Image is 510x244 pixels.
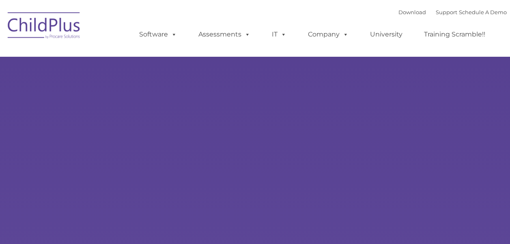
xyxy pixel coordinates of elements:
[362,26,411,43] a: University
[131,26,185,43] a: Software
[459,9,507,15] a: Schedule A Demo
[264,26,295,43] a: IT
[190,26,258,43] a: Assessments
[398,9,507,15] font: |
[4,6,85,47] img: ChildPlus by Procare Solutions
[300,26,357,43] a: Company
[398,9,426,15] a: Download
[436,9,457,15] a: Support
[416,26,493,43] a: Training Scramble!!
